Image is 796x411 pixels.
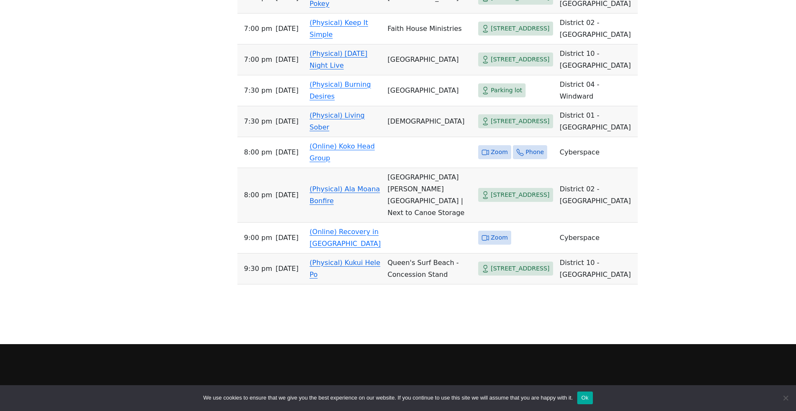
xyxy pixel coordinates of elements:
[384,106,475,137] td: [DEMOGRAPHIC_DATA]
[244,146,273,158] span: 8:00 PM
[556,106,638,137] td: District 01 - [GEOGRAPHIC_DATA]
[556,168,638,223] td: District 02 - [GEOGRAPHIC_DATA]
[310,111,365,131] a: (Physical) Living Sober
[491,54,550,65] span: [STREET_ADDRESS]
[244,23,273,35] span: 7:00 PM
[556,75,638,106] td: District 04 - Windward
[275,54,298,66] span: [DATE]
[556,223,638,254] td: Cyberspace
[384,75,475,106] td: [GEOGRAPHIC_DATA]
[244,116,273,127] span: 7:30 PM
[275,116,298,127] span: [DATE]
[244,263,273,275] span: 9:30 PM
[310,259,380,279] a: (Physical) Kukui Hele Po
[275,85,298,97] span: [DATE]
[491,23,550,34] span: [STREET_ADDRESS]
[491,85,522,96] span: Parking lot
[491,147,508,157] span: Zoom
[384,168,475,223] td: [GEOGRAPHIC_DATA] [PERSON_NAME][GEOGRAPHIC_DATA] | Next to Canoe Storage
[556,14,638,44] td: District 02 - [GEOGRAPHIC_DATA]
[275,23,298,35] span: [DATE]
[275,232,298,244] span: [DATE]
[781,394,790,402] span: No
[310,185,380,205] a: (Physical) Ala Moana Bonfire
[491,232,508,243] span: Zoom
[310,50,368,69] a: (Physical) [DATE] Night Live
[491,116,550,127] span: [STREET_ADDRESS]
[244,54,273,66] span: 7:00 PM
[310,80,371,100] a: (Physical) Burning Desires
[310,228,381,248] a: (Online) Recovery in [GEOGRAPHIC_DATA]
[384,254,475,284] td: Queen's Surf Beach - Concession Stand
[203,394,573,402] span: We use cookies to ensure that we give you the best experience on our website. If you continue to ...
[556,254,638,284] td: District 10 - [GEOGRAPHIC_DATA]
[526,147,544,157] span: Phone
[556,44,638,75] td: District 10 - [GEOGRAPHIC_DATA]
[556,137,638,168] td: Cyberspace
[577,392,593,404] button: Ok
[275,189,298,201] span: [DATE]
[275,146,298,158] span: [DATE]
[491,263,550,274] span: [STREET_ADDRESS]
[275,263,298,275] span: [DATE]
[244,85,273,97] span: 7:30 PM
[244,189,273,201] span: 8:00 PM
[310,19,368,39] a: (Physical) Keep It Simple
[384,14,475,44] td: Faith House Ministries
[384,44,475,75] td: [GEOGRAPHIC_DATA]
[491,190,550,200] span: [STREET_ADDRESS]
[244,232,273,244] span: 9:00 PM
[310,142,375,162] a: (Online) Koko Head Group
